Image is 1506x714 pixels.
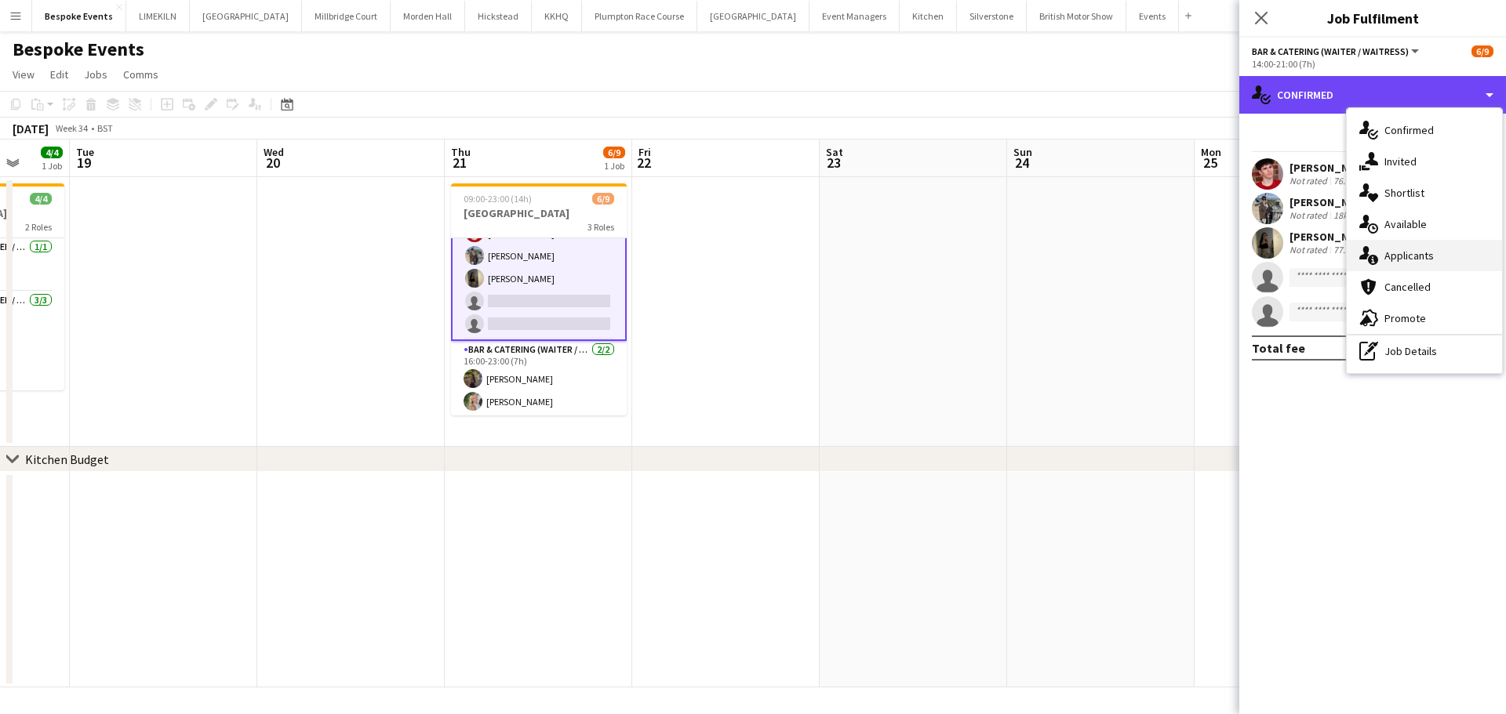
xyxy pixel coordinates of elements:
div: 77.7km [1330,244,1366,256]
div: [PERSON_NAME] [1290,161,1392,175]
a: Jobs [78,64,114,85]
button: Plumpton Race Course [582,1,697,31]
h3: Job Fulfilment [1239,8,1506,28]
div: Not rated [1290,175,1330,187]
span: 19 [74,154,94,172]
button: [GEOGRAPHIC_DATA] [190,1,302,31]
div: [PERSON_NAME] [1290,230,1392,244]
button: Events [1126,1,1179,31]
span: 20 [261,154,284,172]
app-job-card: 09:00-23:00 (14h)6/9[GEOGRAPHIC_DATA]3 Roles Bar & Catering (Waiter / waitress)1I6A3/514:00-21:00... [451,183,627,415]
span: Sun [1013,145,1032,159]
span: Mon [1201,145,1221,159]
div: [DATE] [13,121,49,136]
span: 3 Roles [587,221,614,233]
span: Fri [638,145,651,159]
div: 14:00-21:00 (7h) [1252,58,1493,70]
div: BST [97,122,113,134]
span: Edit [50,67,68,82]
button: British Motor Show [1027,1,1126,31]
span: Wed [264,145,284,159]
div: Shortlist [1347,177,1502,208]
button: Event Managers [809,1,900,31]
div: Applicants [1347,240,1502,271]
span: Bar & Catering (Waiter / waitress) [1252,45,1409,57]
button: KKHQ [532,1,582,31]
a: Comms [117,64,165,85]
span: 23 [824,154,843,172]
div: 76.4km [1330,175,1366,187]
app-card-role: Bar & Catering (Waiter / waitress)2/216:00-23:00 (7h)[PERSON_NAME][PERSON_NAME] [451,341,627,417]
span: Thu [451,145,471,159]
div: Available [1347,208,1502,240]
h3: [GEOGRAPHIC_DATA] [451,206,627,220]
button: Morden Hall [391,1,465,31]
div: Confirmed [1347,114,1502,146]
button: Hickstead [465,1,532,31]
span: 24 [1011,154,1032,172]
span: 21 [449,154,471,172]
span: Comms [123,67,158,82]
div: Not rated [1290,209,1330,222]
span: 6/9 [592,193,614,205]
span: 2 Roles [25,221,52,233]
a: View [6,64,41,85]
div: 1 Job [604,160,624,172]
span: Sat [826,145,843,159]
div: Invited [1347,146,1502,177]
button: Bar & Catering (Waiter / waitress) [1252,45,1421,57]
div: Kitchen Budget [25,451,109,467]
div: [PERSON_NAME] [1290,195,1385,209]
button: Silverstone [957,1,1027,31]
div: 1 Job [42,160,62,172]
span: Week 34 [52,122,91,134]
div: Total fee [1252,340,1305,356]
span: Tue [76,145,94,159]
div: Not rated [1290,244,1330,256]
span: 09:00-23:00 (14h) [464,193,532,205]
button: Millbridge Court [302,1,391,31]
span: View [13,67,35,82]
span: 22 [636,154,651,172]
button: LIMEKILN [126,1,190,31]
a: Edit [44,64,75,85]
span: 6/9 [1471,45,1493,57]
div: Promote [1347,303,1502,334]
span: 4/4 [41,147,63,158]
span: 25 [1199,154,1221,172]
div: Confirmed [1239,76,1506,114]
div: Job Details [1347,335,1502,367]
div: Cancelled [1347,271,1502,303]
span: 4/4 [30,193,52,205]
button: Bespoke Events [32,1,126,31]
h1: Bespoke Events [13,38,144,61]
app-card-role: Bar & Catering (Waiter / waitress)1I6A3/514:00-21:00 (7h)[PERSON_NAME][PERSON_NAME][PERSON_NAME] [451,194,627,341]
span: Jobs [84,67,107,82]
div: 18km [1330,209,1359,222]
button: Kitchen [900,1,957,31]
button: [GEOGRAPHIC_DATA] [697,1,809,31]
span: 6/9 [603,147,625,158]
